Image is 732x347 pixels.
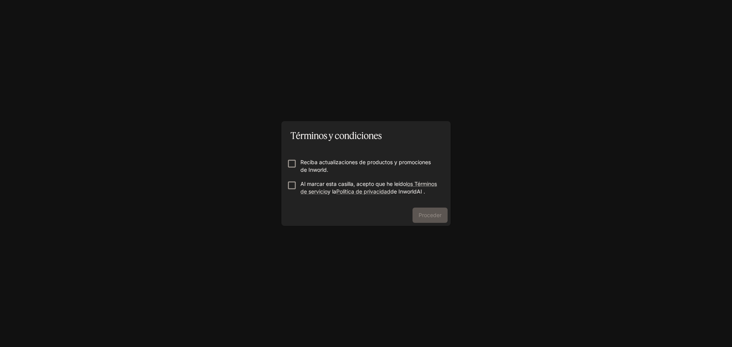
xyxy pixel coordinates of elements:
[327,188,336,195] font: y la
[336,188,390,195] a: Política de privacidad
[390,188,425,195] font: de InworldAI .
[300,159,431,173] font: Reciba actualizaciones de productos y promociones de Inworld.
[300,181,437,195] a: los Términos de servicio
[291,130,382,141] font: Términos y condiciones
[300,181,406,187] font: Al marcar esta casilla, acepto que he leído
